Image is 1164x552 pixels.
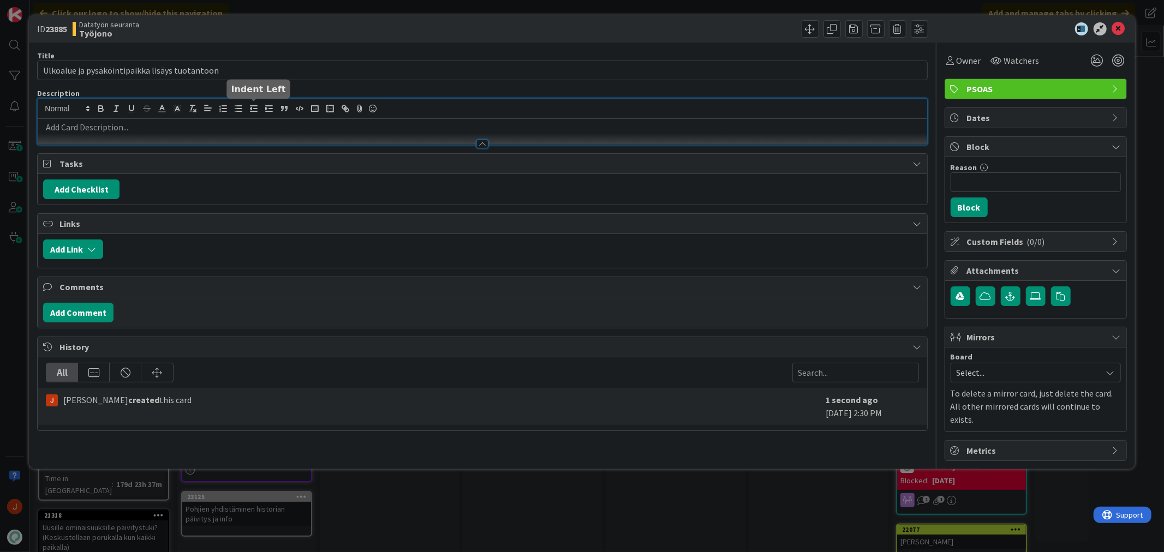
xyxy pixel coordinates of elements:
[1027,236,1045,247] span: ( 0/0 )
[951,353,973,361] span: Board
[79,20,139,29] span: Datatyön seuranta
[59,217,907,230] span: Links
[957,365,1096,380] span: Select...
[967,264,1107,277] span: Attachments
[951,163,977,172] label: Reason
[43,179,120,199] button: Add Checklist
[826,393,919,419] div: [DATE] 2:30 PM
[63,393,192,406] span: [PERSON_NAME] this card
[45,23,67,34] b: 23885
[23,2,50,15] span: Support
[951,387,1121,426] p: To delete a mirror card, just delete the card. All other mirrored cards will continue to exists.
[967,111,1107,124] span: Dates
[59,157,907,170] span: Tasks
[951,197,988,217] button: Block
[46,394,58,406] img: JM
[37,88,80,98] span: Description
[37,51,55,61] label: Title
[967,235,1107,248] span: Custom Fields
[1004,54,1040,67] span: Watchers
[79,29,139,38] b: Työjono
[967,444,1107,457] span: Metrics
[967,331,1107,344] span: Mirrors
[792,363,919,382] input: Search...
[43,239,103,259] button: Add Link
[967,82,1107,95] span: PSOAS
[37,61,927,80] input: type card name here...
[231,84,286,94] h5: Indent Left
[128,394,159,405] b: created
[957,54,981,67] span: Owner
[967,140,1107,153] span: Block
[826,394,879,405] b: 1 second ago
[46,363,78,382] div: All
[43,303,114,322] button: Add Comment
[59,340,907,353] span: History
[37,22,67,35] span: ID
[59,280,907,293] span: Comments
